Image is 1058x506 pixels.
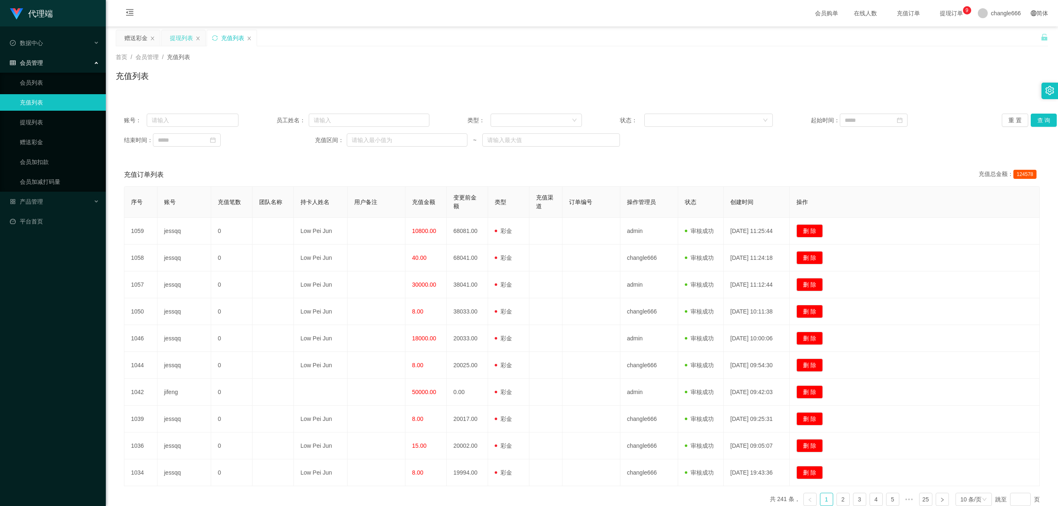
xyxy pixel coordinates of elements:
i: 图标: appstore-o [10,199,16,204]
a: 3 [853,493,866,506]
a: 会员加扣款 [20,154,99,170]
i: 图标: calendar [210,137,216,143]
button: 删 除 [796,332,823,345]
td: 1050 [124,298,157,325]
td: [DATE] 10:11:38 [724,298,790,325]
span: 30000.00 [412,281,436,288]
td: jessqq [157,218,211,245]
span: 8.00 [412,308,423,315]
button: 删 除 [796,251,823,264]
a: 充值列表 [20,94,99,111]
span: 充值区间： [315,136,347,145]
td: 1057 [124,271,157,298]
span: 团队名称 [259,199,282,205]
span: 40.00 [412,254,427,261]
td: 0 [211,459,253,486]
span: 起始时间： [811,116,840,125]
span: 充值笔数 [218,199,241,205]
a: 2 [837,493,849,506]
div: 跳至 页 [995,493,1040,506]
i: 图标: down [763,118,768,124]
span: 数据中心 [10,40,43,46]
td: 1044 [124,352,157,379]
td: 1034 [124,459,157,486]
button: 删 除 [796,466,823,479]
span: / [131,54,132,60]
td: [DATE] 11:25:44 [724,218,790,245]
div: 提现列表 [170,30,193,46]
li: 向后 5 页 [903,493,916,506]
sup: 9 [963,6,971,14]
li: 2 [836,493,850,506]
td: Low Pei Jun [294,218,348,245]
td: Low Pei Jun [294,271,348,298]
span: 创建时间 [730,199,753,205]
span: 彩金 [495,442,512,449]
td: jessqq [157,432,211,459]
span: 序号 [131,199,143,205]
td: changle666 [620,432,678,459]
td: 1058 [124,245,157,271]
span: 10800.00 [412,228,436,234]
span: 彩金 [495,469,512,476]
li: 上一页 [803,493,817,506]
span: 类型： [467,116,491,125]
a: 25 [920,493,932,506]
span: 审核成功 [685,281,714,288]
li: 1 [820,493,833,506]
li: 5 [886,493,899,506]
span: 审核成功 [685,416,714,422]
a: 会员列表 [20,74,99,91]
button: 删 除 [796,305,823,318]
td: 0.00 [447,379,488,406]
li: 3 [853,493,866,506]
a: 图标: dashboard平台首页 [10,213,99,230]
span: 彩金 [495,308,512,315]
td: admin [620,218,678,245]
td: [DATE] 19:43:36 [724,459,790,486]
td: jessqq [157,352,211,379]
span: 类型 [495,199,506,205]
td: [DATE] 11:24:18 [724,245,790,271]
span: 124578 [1013,170,1037,179]
td: [DATE] 09:42:03 [724,379,790,406]
span: 首页 [116,54,127,60]
span: 审核成功 [685,254,714,261]
a: 提现列表 [20,114,99,131]
td: 1046 [124,325,157,352]
input: 请输入最小值为 [347,133,467,147]
td: Low Pei Jun [294,325,348,352]
span: 彩金 [495,362,512,368]
button: 删 除 [796,385,823,399]
span: 会员管理 [136,54,159,60]
span: 审核成功 [685,389,714,395]
td: 0 [211,406,253,432]
td: 20002.00 [447,432,488,459]
span: 员工姓名： [276,116,309,125]
td: changle666 [620,406,678,432]
td: 1042 [124,379,157,406]
i: 图标: down [572,118,577,124]
span: 8.00 [412,416,423,422]
span: 用户备注 [354,199,377,205]
a: 会员加减打码量 [20,173,99,190]
a: 4 [870,493,882,506]
div: 10 条/页 [960,493,982,506]
td: 1039 [124,406,157,432]
td: jessqq [157,325,211,352]
p: 9 [965,6,968,14]
td: 38041.00 [447,271,488,298]
div: 赠送彩金 [124,30,148,46]
i: 图标: setting [1045,86,1054,95]
input: 请输入 [147,114,238,127]
span: 状态 [685,199,696,205]
td: Low Pei Jun [294,459,348,486]
span: 提现订单 [936,10,967,16]
span: 彩金 [495,389,512,395]
span: 充值订单 [893,10,924,16]
span: 彩金 [495,335,512,342]
span: 充值订单列表 [124,170,164,180]
span: 订单编号 [569,199,592,205]
span: 审核成功 [685,228,714,234]
td: jifeng [157,379,211,406]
